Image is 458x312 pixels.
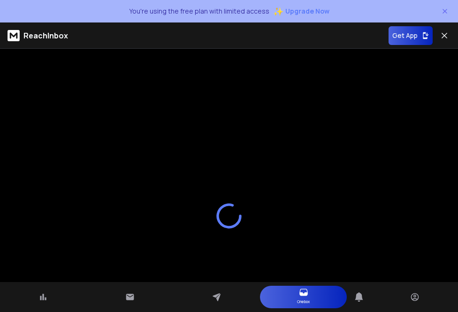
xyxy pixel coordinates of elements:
[285,7,329,16] span: Upgrade Now
[273,2,329,21] button: ✨Upgrade Now
[129,7,269,16] p: You're using the free plan with limited access
[297,297,310,306] p: Onebox
[273,5,283,18] span: ✨
[23,30,68,41] p: ReachInbox
[389,26,433,45] button: Get App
